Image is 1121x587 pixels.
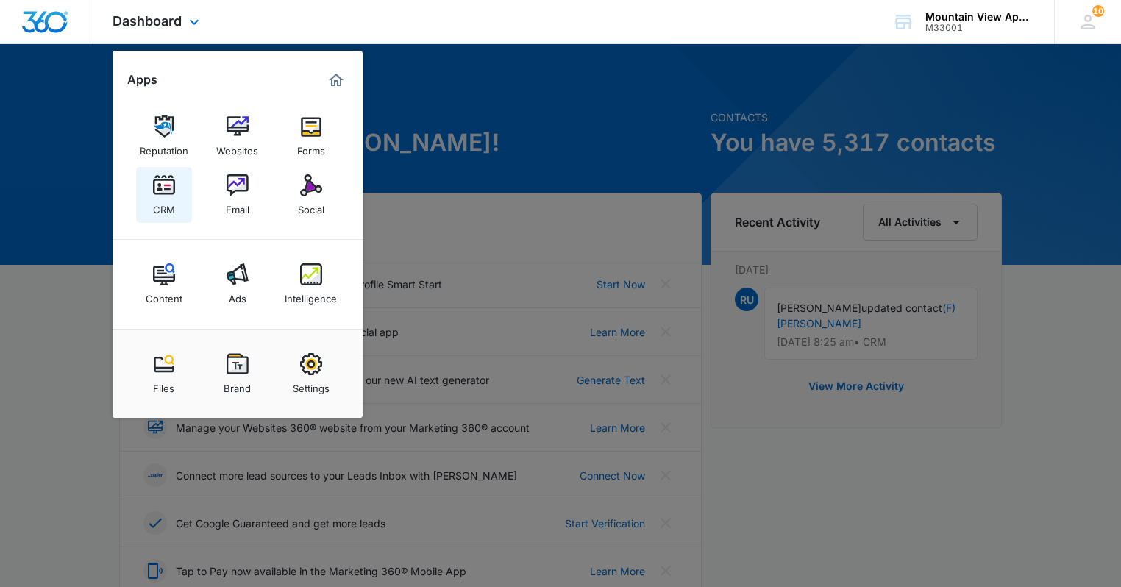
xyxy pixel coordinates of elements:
[925,11,1033,23] div: account name
[1092,5,1104,17] div: notifications count
[113,13,182,29] span: Dashboard
[136,256,192,312] a: Content
[136,167,192,223] a: CRM
[140,138,188,157] div: Reputation
[210,167,266,223] a: Email
[283,108,339,164] a: Forms
[229,285,246,305] div: Ads
[226,196,249,216] div: Email
[136,346,192,402] a: Files
[298,196,324,216] div: Social
[210,108,266,164] a: Websites
[283,346,339,402] a: Settings
[153,375,174,394] div: Files
[1092,5,1104,17] span: 10
[283,167,339,223] a: Social
[293,375,330,394] div: Settings
[127,73,157,87] h2: Apps
[153,196,175,216] div: CRM
[216,138,258,157] div: Websites
[283,256,339,312] a: Intelligence
[224,375,251,394] div: Brand
[146,285,182,305] div: Content
[210,346,266,402] a: Brand
[210,256,266,312] a: Ads
[324,68,348,92] a: Marketing 360® Dashboard
[297,138,325,157] div: Forms
[285,285,337,305] div: Intelligence
[925,23,1033,33] div: account id
[136,108,192,164] a: Reputation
